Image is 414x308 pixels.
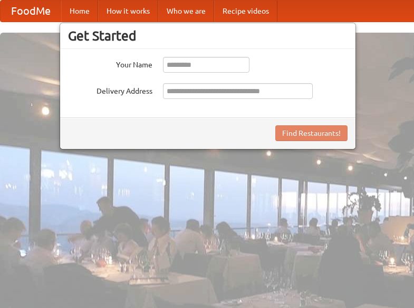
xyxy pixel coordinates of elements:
[68,57,152,70] label: Your Name
[214,1,277,22] a: Recipe videos
[98,1,158,22] a: How it works
[61,1,98,22] a: Home
[68,83,152,96] label: Delivery Address
[68,28,348,44] h3: Get Started
[158,1,214,22] a: Who we are
[275,125,348,141] button: Find Restaurants!
[1,1,61,22] a: FoodMe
